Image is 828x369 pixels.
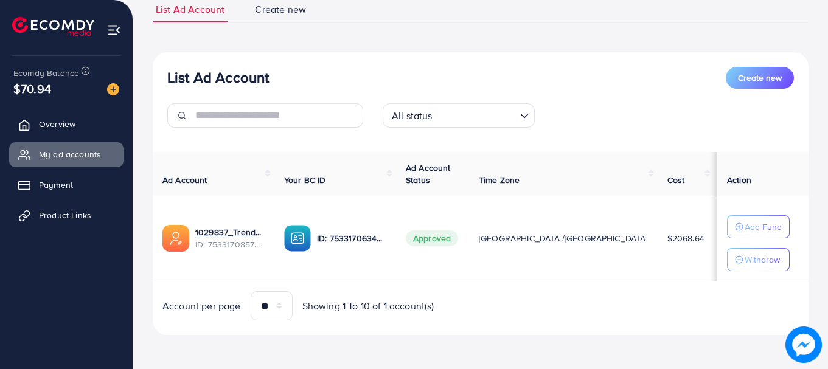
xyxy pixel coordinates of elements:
[479,232,648,244] span: [GEOGRAPHIC_DATA]/[GEOGRAPHIC_DATA]
[302,299,434,313] span: Showing 1 To 10 of 1 account(s)
[162,299,241,313] span: Account per page
[9,173,124,197] a: Payment
[195,238,265,250] span: ID: 7533170857322184720
[727,174,751,186] span: Action
[167,69,269,86] h3: List Ad Account
[436,105,515,125] input: Search for option
[255,2,306,16] span: Create new
[162,225,189,252] img: ic-ads-acc.e4c84228.svg
[9,112,124,136] a: Overview
[156,2,224,16] span: List Ad Account
[786,327,821,362] img: image
[13,80,51,97] span: $70.94
[389,107,435,125] span: All status
[284,225,311,252] img: ic-ba-acc.ded83a64.svg
[726,67,794,89] button: Create new
[727,248,790,271] button: Withdraw
[406,162,451,186] span: Ad Account Status
[12,17,94,36] img: logo
[727,215,790,238] button: Add Fund
[9,203,124,227] a: Product Links
[745,252,780,267] p: Withdraw
[39,118,75,130] span: Overview
[745,219,782,234] p: Add Fund
[667,232,704,244] span: $2068.64
[107,23,121,37] img: menu
[39,179,73,191] span: Payment
[284,174,326,186] span: Your BC ID
[479,174,520,186] span: Time Zone
[13,67,79,79] span: Ecomdy Balance
[39,148,101,160] span: My ad accounts
[667,174,685,186] span: Cost
[39,209,91,221] span: Product Links
[195,226,265,238] a: 1029837_Trendy Case_1753953029870
[195,226,265,251] div: <span class='underline'>1029837_Trendy Case_1753953029870</span></br>7533170857322184720
[738,72,782,84] span: Create new
[9,142,124,167] a: My ad accounts
[406,230,458,246] span: Approved
[317,231,386,246] p: ID: 7533170634600448001
[383,103,535,128] div: Search for option
[107,83,119,95] img: image
[162,174,207,186] span: Ad Account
